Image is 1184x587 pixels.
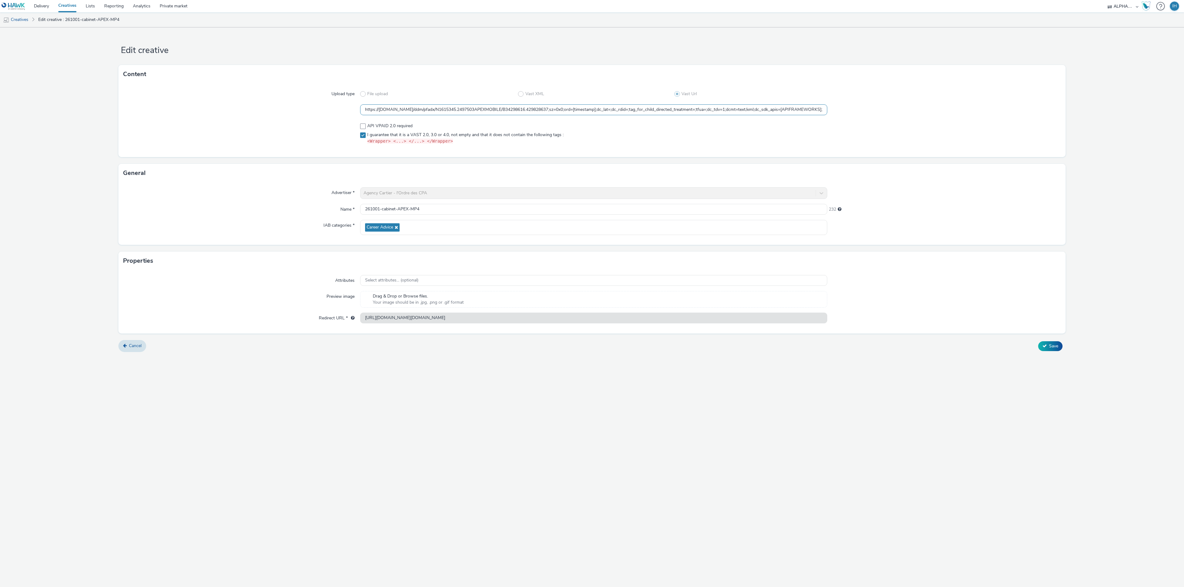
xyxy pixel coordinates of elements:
span: Cancel [129,343,142,349]
input: Vast URL [360,104,827,115]
span: Career Advice [367,225,393,230]
a: Edit creative : 261001-cabinet-APEX-MP4 [35,12,122,27]
span: File upload [367,91,388,97]
code: <Wrapper> <...> </...> </Wrapper> [367,139,453,144]
a: Cancel [118,340,146,352]
span: Vast Url [681,91,697,97]
label: Redirect URL * [316,313,357,321]
img: Hawk Academy [1141,1,1151,11]
label: Attributes [333,275,357,284]
input: url... [360,313,827,323]
label: IAB categories * [321,220,357,229]
h1: Edit creative [118,45,1066,56]
label: Advertiser * [329,187,357,196]
label: Preview image [324,291,357,300]
input: Name [360,204,827,215]
span: Your image should be in .jpg, .png or .gif format [373,299,464,306]
div: URL will be used as a validation URL with some SSPs and it will be the redirection URL of your cr... [348,315,355,321]
h3: General [123,168,146,178]
img: undefined Logo [2,2,25,10]
span: Select attributes... (optional) [365,278,418,283]
h3: Properties [123,256,153,265]
img: mobile [3,17,9,23]
button: Save [1038,341,1063,351]
span: API VPAID 2.0 required [367,123,413,129]
div: Maximum 255 characters [838,206,841,213]
span: 232 [829,206,836,213]
span: Drag & Drop or Browse files. [373,293,464,299]
a: Hawk Academy [1141,1,1153,11]
h3: Content [123,70,146,79]
span: I guarantee that it is a VAST 2.0, 3.0 or 4.0, not empty and that it does not contain the followi... [367,132,564,145]
label: Upload type [329,88,357,97]
span: Vast XML [525,91,544,97]
div: IH [1172,2,1177,11]
span: Save [1049,343,1058,349]
label: Name * [338,204,357,213]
